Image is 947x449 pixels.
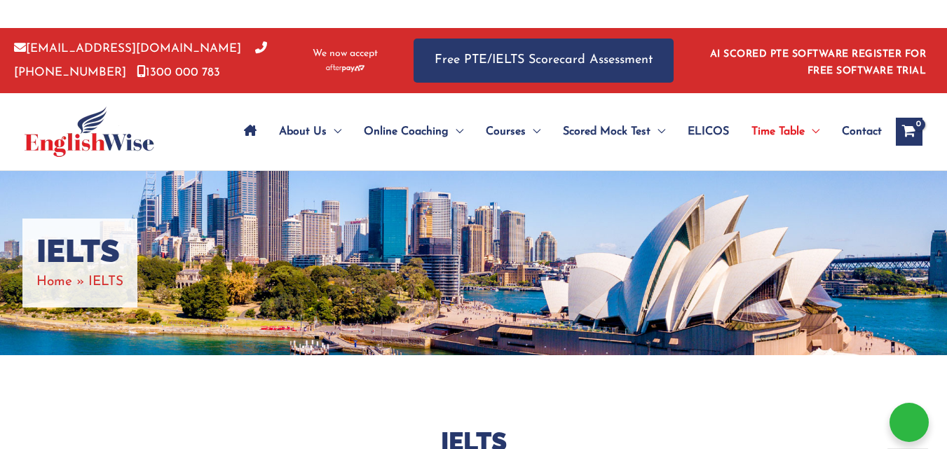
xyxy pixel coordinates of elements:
[36,275,72,289] a: Home
[486,107,526,156] span: Courses
[36,270,123,293] nav: Breadcrumbs
[702,38,933,83] aside: Header Widget 1
[327,107,341,156] span: Menu Toggle
[137,67,220,78] a: 1300 000 783
[313,47,378,61] span: We now accept
[279,107,327,156] span: About Us
[36,233,123,270] h1: IELTS
[14,43,267,78] a: [PHONE_NUMBER]
[25,106,154,157] img: cropped-ew-logo
[233,107,882,156] nav: Site Navigation: Main Menu
[449,107,463,156] span: Menu Toggle
[552,107,676,156] a: Scored Mock TestMenu Toggle
[831,107,882,156] a: Contact
[268,107,353,156] a: About UsMenu Toggle
[475,107,552,156] a: CoursesMenu Toggle
[896,118,922,146] a: View Shopping Cart, empty
[751,107,805,156] span: Time Table
[14,43,241,55] a: [EMAIL_ADDRESS][DOMAIN_NAME]
[414,39,674,83] a: Free PTE/IELTS Scorecard Assessment
[710,49,927,76] a: AI SCORED PTE SOFTWARE REGISTER FOR FREE SOFTWARE TRIAL
[676,107,740,156] a: ELICOS
[364,107,449,156] span: Online Coaching
[650,107,665,156] span: Menu Toggle
[805,107,819,156] span: Menu Toggle
[526,107,540,156] span: Menu Toggle
[842,107,882,156] span: Contact
[353,107,475,156] a: Online CoachingMenu Toggle
[688,107,729,156] span: ELICOS
[563,107,650,156] span: Scored Mock Test
[740,107,831,156] a: Time TableMenu Toggle
[326,64,365,72] img: Afterpay-Logo
[88,275,123,289] span: IELTS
